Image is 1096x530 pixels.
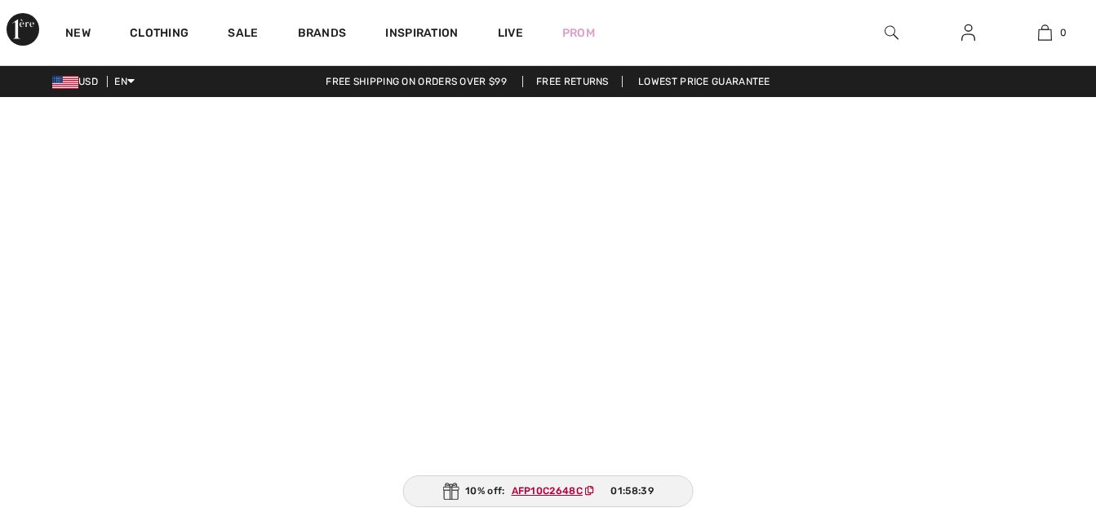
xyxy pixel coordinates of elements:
img: Gift.svg [442,483,459,500]
a: New [65,26,91,43]
ins: AFP10C2648C [512,485,583,497]
a: Sign In [948,23,988,43]
a: Sale [228,26,258,43]
a: Lowest Price Guarantee [625,76,783,87]
a: 0 [1007,23,1082,42]
span: 01:58:39 [610,484,653,498]
a: Clothing [130,26,189,43]
span: 0 [1060,25,1067,40]
div: 10% off: [402,475,694,507]
img: My Bag [1038,23,1052,42]
a: Free shipping on orders over $99 [313,76,520,87]
span: USD [52,76,104,87]
img: 1ère Avenue [7,13,39,46]
a: Prom [562,24,595,42]
span: Inspiration [385,26,458,43]
a: Free Returns [522,76,623,87]
a: Live [498,24,523,42]
img: US Dollar [52,76,78,89]
img: search the website [885,23,899,42]
span: EN [114,76,135,87]
img: My Info [961,23,975,42]
a: Brands [298,26,347,43]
